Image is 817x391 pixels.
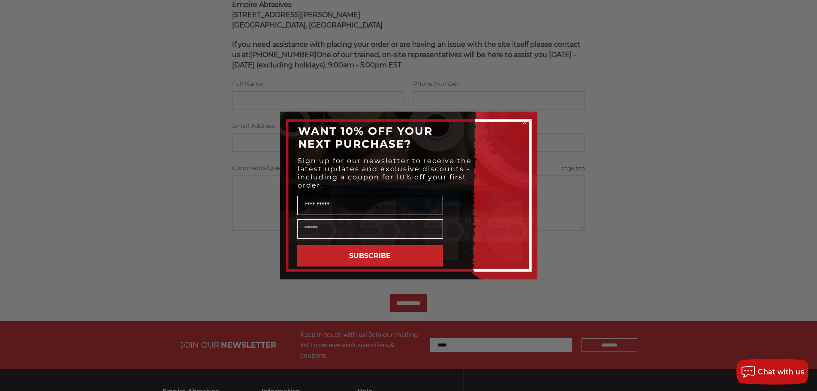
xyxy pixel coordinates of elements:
[758,368,804,376] span: Chat with us
[297,245,443,267] button: SUBSCRIBE
[298,157,472,189] span: Sign up for our newsletter to receive the latest updates and exclusive discounts - including a co...
[297,219,443,239] input: Email
[736,359,808,385] button: Chat with us
[520,118,529,127] button: Close dialog
[298,124,433,150] span: WANT 10% OFF YOUR NEXT PURCHASE?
